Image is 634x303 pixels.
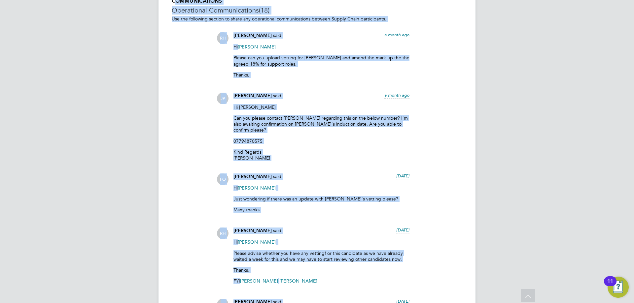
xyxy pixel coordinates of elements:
span: (18) [259,6,269,15]
button: Open Resource Center, 11 new notifications [608,277,629,298]
span: [PERSON_NAME] [238,44,276,50]
p: 07794870575 [233,138,409,144]
span: [PERSON_NAME] [233,33,272,38]
p: Just wondering if there was an update with [PERSON_NAME]'s vetting please? [233,196,409,202]
span: [PERSON_NAME] [238,185,276,191]
span: RH [217,32,229,44]
span: [DATE] [396,227,409,233]
p: Can you please contact [PERSON_NAME] regarding this on the below number? I'm also awaiting confir... [233,115,409,133]
p: Hi [233,44,409,50]
p: Thanks, [233,267,409,273]
span: a month ago [384,32,409,38]
span: JP [217,93,229,104]
span: said: [273,173,283,179]
span: FO [217,173,229,185]
span: [PERSON_NAME] [233,228,272,233]
span: RH [217,227,229,239]
p: Use the following section to share any operational communications between Supply Chain participants. [172,16,462,22]
p: Please can you upload vetting for [PERSON_NAME] and amend the mark up the the agreed 18% for supp... [233,55,409,67]
p: Hi [233,185,409,191]
p: Thanks, [233,72,409,78]
h3: Operational Communications [172,6,462,15]
p: Hi [PERSON_NAME] [233,104,409,110]
span: a month ago [384,92,409,98]
span: [PERSON_NAME] [233,93,272,99]
p: Hi [233,239,409,245]
p: FYI [233,278,409,284]
p: Please advise whether you have any vettingf or this candidate as we have already waited a week fo... [233,250,409,262]
span: said: [273,32,283,38]
span: said: [273,93,283,99]
p: Many thanks [233,207,409,213]
span: [PERSON_NAME] [240,278,278,284]
p: Kind Regards [PERSON_NAME] [233,149,409,161]
span: [PERSON_NAME] [279,278,317,284]
span: [PERSON_NAME] [238,239,276,245]
div: 11 [607,281,613,290]
span: said: [273,227,283,233]
span: [DATE] [396,173,409,179]
span: [PERSON_NAME] [233,174,272,179]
